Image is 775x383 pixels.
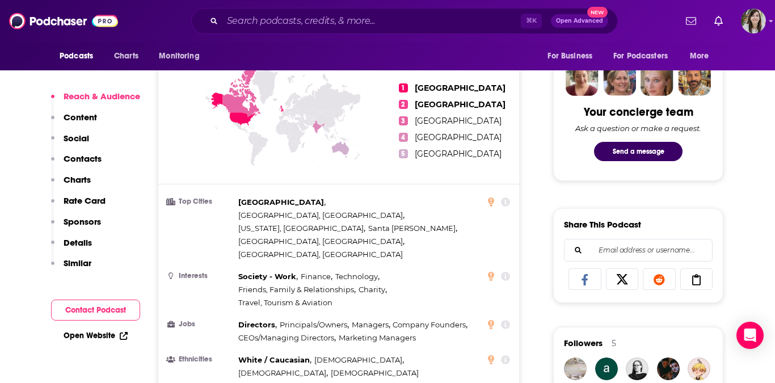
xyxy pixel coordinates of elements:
p: Similar [64,258,91,268]
span: , [238,367,328,380]
p: Charts [64,174,91,185]
div: Search podcasts, credits, & more... [191,8,618,34]
h3: Top Cities [167,198,234,205]
span: Principals/Owners [280,320,347,329]
button: Social [51,133,89,154]
span: [GEOGRAPHIC_DATA], [GEOGRAPHIC_DATA] [238,250,403,259]
img: kiakar13 [688,357,710,380]
span: , [238,196,326,209]
span: [GEOGRAPHIC_DATA] [415,116,502,126]
span: Marketing Managers [339,333,416,342]
span: Friends, Family & Relationships [238,285,354,294]
span: [GEOGRAPHIC_DATA] [415,83,506,93]
img: indra [626,357,648,380]
span: [DEMOGRAPHIC_DATA] [331,368,419,377]
span: Technology [335,272,378,281]
span: For Business [547,48,592,64]
div: 5 [612,338,616,348]
p: Social [64,133,89,144]
div: Open Intercom Messenger [736,322,764,349]
span: [GEOGRAPHIC_DATA], [GEOGRAPHIC_DATA] [238,237,403,246]
a: Copy Link [680,268,713,290]
button: Content [51,112,97,133]
span: , [238,222,365,235]
span: CEOs/Managing Directors [238,333,334,342]
span: Monitoring [159,48,199,64]
button: Show profile menu [741,9,766,33]
button: Similar [51,258,91,279]
img: Jon Profile [678,63,711,96]
span: Charts [114,48,138,64]
a: Share on Facebook [568,268,601,290]
img: User Profile [741,9,766,33]
span: Society - Work [238,272,296,281]
button: open menu [151,45,214,67]
span: Logged in as devinandrade [741,9,766,33]
span: [DEMOGRAPHIC_DATA] [238,368,326,377]
button: open menu [540,45,606,67]
span: 5 [399,149,408,158]
span: [GEOGRAPHIC_DATA], [GEOGRAPHIC_DATA] [238,211,403,220]
span: , [368,222,457,235]
span: [GEOGRAPHIC_DATA] [238,197,324,207]
a: Share on Reddit [643,268,676,290]
h3: Jobs [167,321,234,328]
span: 3 [399,116,408,125]
span: White / Caucasian [238,355,310,364]
span: , [352,318,390,331]
p: Sponsors [64,216,101,227]
span: [DEMOGRAPHIC_DATA] [314,355,402,364]
span: Open Advanced [556,18,603,24]
a: Share on X/Twitter [606,268,639,290]
div: Your concierge team [584,105,693,119]
span: , [238,235,405,248]
img: Sydney Profile [566,63,599,96]
span: , [335,270,380,283]
span: , [238,318,277,331]
a: Show notifications dropdown [710,11,727,31]
button: Send a message [594,142,683,161]
h3: Interests [167,272,234,280]
span: Travel, Tourism & Aviation [238,298,332,307]
p: Rate Card [64,195,106,206]
span: More [690,48,709,64]
input: Email address or username... [574,239,703,261]
img: Podchaser - Follow, Share and Rate Podcasts [9,10,118,32]
button: Open AdvancedNew [551,14,608,28]
button: Details [51,237,92,258]
a: oscarwildeadmire [564,357,587,380]
p: Contacts [64,153,102,164]
span: 2 [399,100,408,109]
img: AESC [657,357,680,380]
span: , [238,331,336,344]
div: Ask a question or make a request. [575,124,701,133]
button: Rate Card [51,195,106,216]
input: Search podcasts, credits, & more... [222,12,521,30]
button: open menu [52,45,108,67]
span: Podcasts [60,48,93,64]
span: , [301,270,332,283]
span: Company Founders [393,320,466,329]
button: Sponsors [51,216,101,237]
button: Contacts [51,153,102,174]
p: Reach & Audience [64,91,140,102]
div: Search followers [564,239,713,262]
button: open menu [606,45,684,67]
span: 1 [399,83,408,92]
h3: Share This Podcast [564,219,641,230]
span: Managers [352,320,389,329]
p: Details [64,237,92,248]
span: ⌘ K [521,14,542,28]
img: abarretonunes [595,357,618,380]
span: , [359,283,387,296]
span: , [280,318,349,331]
span: , [314,353,404,367]
button: open menu [682,45,723,67]
span: , [238,209,405,222]
button: Charts [51,174,91,195]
